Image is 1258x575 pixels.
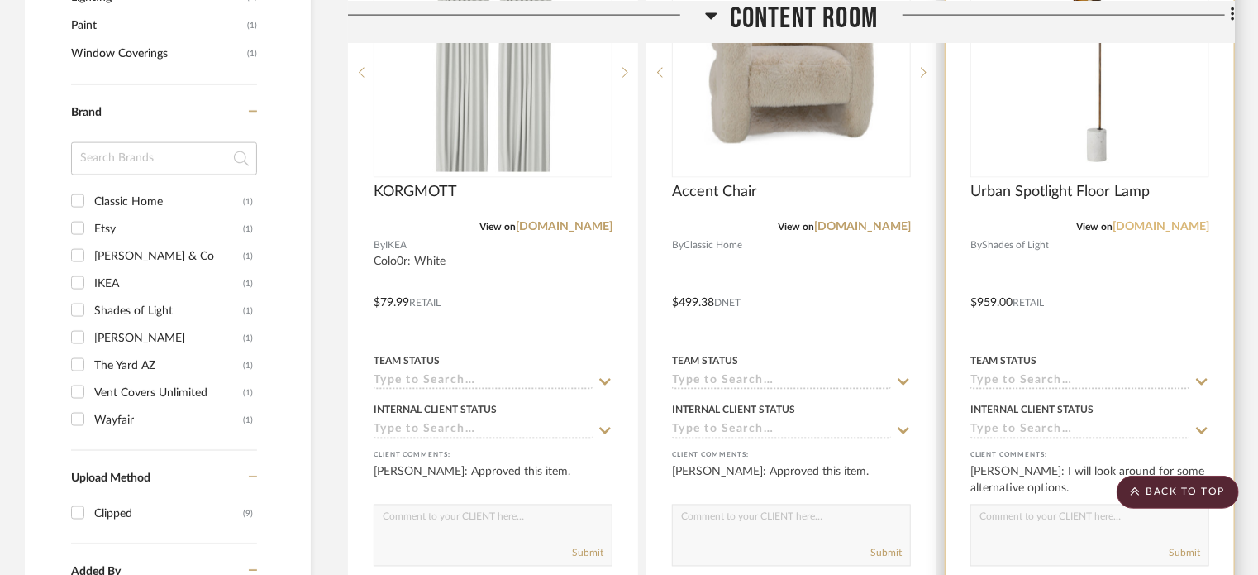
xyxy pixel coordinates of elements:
[970,354,1036,369] div: Team Status
[94,325,243,352] div: [PERSON_NAME]
[982,237,1049,253] span: Shades of Light
[94,407,243,434] div: Wayfair
[243,298,253,324] div: (1)
[374,183,457,201] span: KORGMOTT
[374,354,440,369] div: Team Status
[374,237,385,253] span: By
[1113,221,1209,232] a: [DOMAIN_NAME]
[247,41,257,67] span: (1)
[672,375,891,391] input: Type to Search…
[970,375,1189,391] input: Type to Search…
[970,183,1150,201] span: Urban Spotlight Floor Lamp
[243,352,253,379] div: (1)
[374,403,497,418] div: Internal Client Status
[672,183,757,201] span: Accent Chair
[970,464,1209,497] div: [PERSON_NAME]: I will look around for some alternative options.
[684,237,742,253] span: Classic Home
[970,403,1094,418] div: Internal Client Status
[71,40,243,68] span: Window Coverings
[1117,476,1239,509] scroll-to-top-button: BACK TO TOP
[1169,546,1200,561] button: Submit
[243,501,253,527] div: (9)
[71,107,102,118] span: Brand
[672,354,738,369] div: Team Status
[870,546,902,561] button: Submit
[71,12,243,40] span: Paint
[672,424,891,439] input: Type to Search…
[970,237,982,253] span: By
[247,12,257,39] span: (1)
[374,424,593,439] input: Type to Search…
[243,243,253,270] div: (1)
[516,221,612,232] a: [DOMAIN_NAME]
[243,380,253,406] div: (1)
[374,375,593,391] input: Type to Search…
[94,380,243,406] div: Vent Covers Unlimited
[672,403,795,418] div: Internal Client Status
[94,298,243,324] div: Shades of Light
[71,142,257,175] input: Search Brands
[672,464,911,497] div: [PERSON_NAME]: Approved this item.
[1076,222,1113,232] span: View on
[94,189,243,215] div: Classic Home
[385,237,407,253] span: IKEA
[970,424,1189,439] input: Type to Search…
[94,243,243,270] div: [PERSON_NAME] & Co
[243,189,253,215] div: (1)
[572,546,603,561] button: Submit
[814,221,911,232] a: [DOMAIN_NAME]
[672,237,684,253] span: By
[94,216,243,242] div: Etsy
[71,472,150,484] span: Upload Method
[94,352,243,379] div: The Yard AZ
[374,464,612,497] div: [PERSON_NAME]: Approved this item.
[243,216,253,242] div: (1)
[479,222,516,232] span: View on
[243,271,253,297] div: (1)
[243,325,253,352] div: (1)
[778,222,814,232] span: View on
[243,407,253,434] div: (1)
[94,501,243,527] div: Clipped
[94,271,243,297] div: IKEA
